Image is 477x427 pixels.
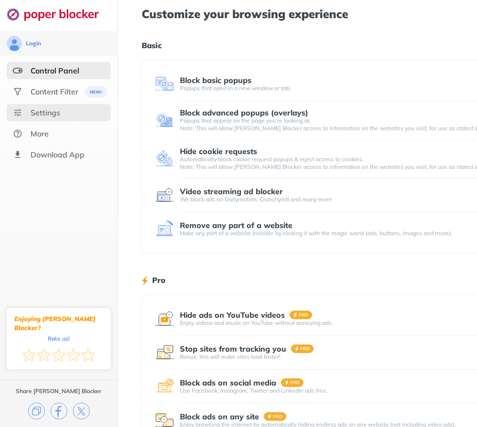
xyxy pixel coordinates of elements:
img: social.svg [13,87,22,96]
img: logo-webpage.svg [7,8,109,21]
div: Block advanced popups (overlays) [180,108,308,117]
img: copy.svg [28,403,45,419]
img: feature icon [155,309,174,328]
div: Enjoying [PERSON_NAME] Blocker? [14,314,103,333]
div: Stop sites from tracking you [180,344,286,353]
div: Settings [31,108,60,117]
div: Rate us! [48,336,70,341]
img: settings.svg [13,108,22,117]
img: feature icon [155,377,174,396]
img: pro-badge.svg [264,412,287,421]
img: pro-badge.svg [290,311,312,319]
img: download-app.svg [13,150,22,159]
img: feature icon [155,219,174,239]
img: lighting bolt [142,275,148,286]
img: feature icon [155,149,174,168]
div: Hide cookie requests [180,147,257,156]
div: Content Filter [31,87,78,96]
img: pro-badge.svg [281,378,304,387]
img: x.svg [73,403,90,419]
div: Login [26,40,41,47]
img: feature icon [155,186,174,205]
img: feature icon [155,111,174,130]
img: feature icon [155,74,174,94]
div: Control Panel [31,66,79,75]
div: Block basic popups [180,76,251,84]
div: Remove any part of a website [180,221,292,229]
img: avatar.svg [7,36,22,51]
img: menuBanner.svg [84,86,107,98]
img: feature icon [155,343,174,362]
div: Block ads on any site [180,412,259,421]
div: Hide ads on YouTube videos [180,311,285,319]
div: Share [PERSON_NAME] Blocker [16,387,102,395]
img: features-selected.svg [13,66,22,75]
div: Download App [31,150,84,159]
div: More [31,129,49,138]
img: facebook.svg [51,403,67,419]
img: about.svg [13,129,22,138]
div: Video streaming ad blocker [180,187,283,196]
div: Block ads on social media [180,378,276,387]
img: pro-badge.svg [291,344,314,353]
h1: Pro [152,274,166,286]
